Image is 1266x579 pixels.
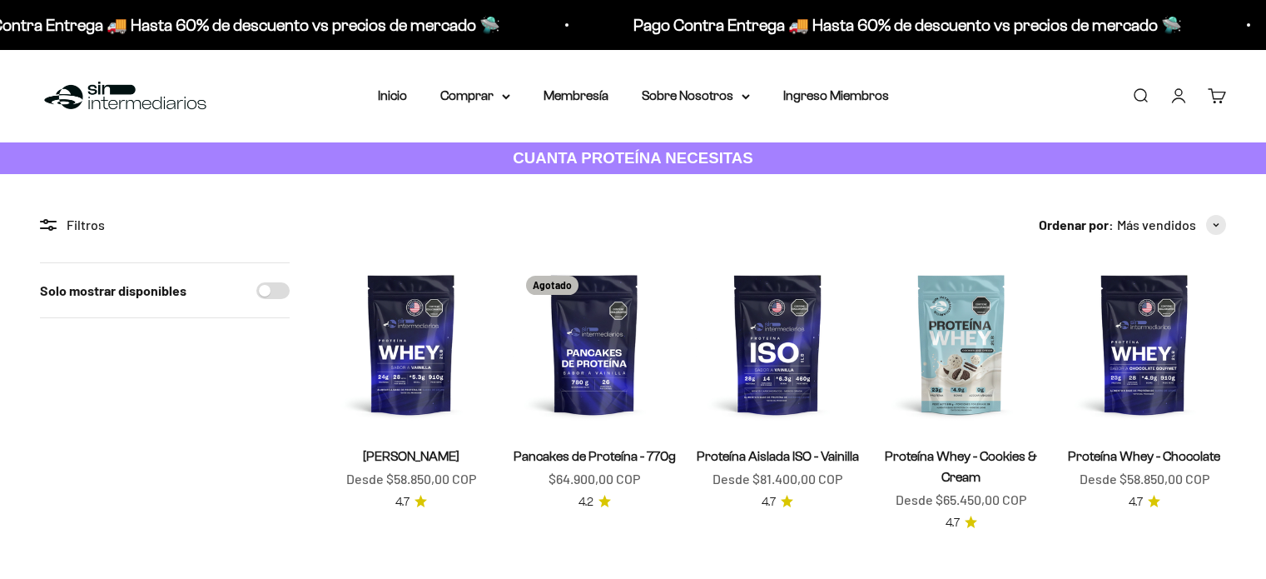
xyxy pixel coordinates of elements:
[762,493,793,512] a: 4.74.7 de 5.0 estrellas
[642,85,750,107] summary: Sobre Nosotros
[549,468,640,490] sale-price: $64.900,00 COP
[946,514,960,532] span: 4.7
[697,449,859,463] a: Proteína Aislada ISO - Vainilla
[885,449,1037,484] a: Proteína Whey - Cookies & Cream
[395,493,410,512] span: 4.7
[896,489,1026,511] sale-price: Desde $65.450,00 COP
[1080,468,1209,490] sale-price: Desde $58.850,00 COP
[578,493,593,512] span: 4.2
[513,149,753,167] strong: CUANTA PROTEÍNA NECESITAS
[712,468,842,490] sale-price: Desde $81.400,00 COP
[1117,214,1226,236] button: Más vendidos
[544,88,608,102] a: Membresía
[40,280,186,302] label: Solo mostrar disponibles
[346,468,476,490] sale-price: Desde $58.850,00 COP
[1129,493,1160,512] a: 4.74.7 de 5.0 estrellas
[1068,449,1220,463] a: Proteína Whey - Chocolate
[946,514,977,532] a: 4.74.7 de 5.0 estrellas
[378,88,407,102] a: Inicio
[1129,493,1143,512] span: 4.7
[1117,214,1196,236] span: Más vendidos
[633,12,1182,38] p: Pago Contra Entrega 🚚 Hasta 60% de descuento vs precios de mercado 🛸
[762,493,776,512] span: 4.7
[395,493,427,512] a: 4.74.7 de 5.0 estrellas
[440,85,510,107] summary: Comprar
[363,449,459,463] a: [PERSON_NAME]
[1039,214,1114,236] span: Ordenar por:
[40,214,290,236] div: Filtros
[514,449,676,463] a: Pancakes de Proteína - 770g
[783,88,889,102] a: Ingreso Miembros
[578,493,611,512] a: 4.24.2 de 5.0 estrellas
